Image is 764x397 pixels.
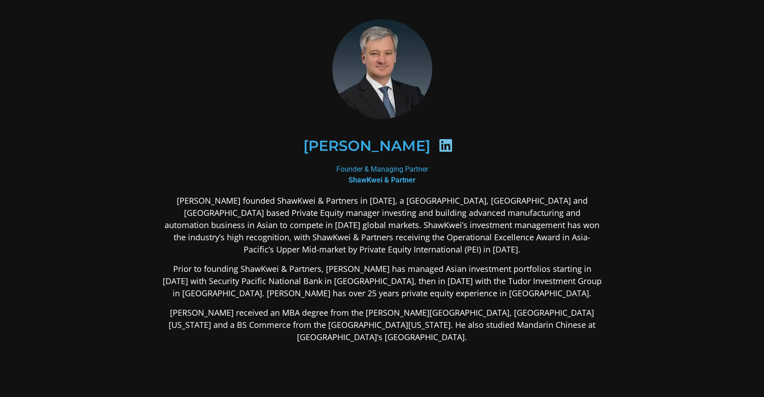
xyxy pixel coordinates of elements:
p: [PERSON_NAME] founded ShawKwei & Partners in [DATE], a [GEOGRAPHIC_DATA], [GEOGRAPHIC_DATA] and [... [162,195,602,256]
b: ShawKwei & Partner [349,176,415,184]
div: Founder & Managing Partner [162,164,602,186]
p: [PERSON_NAME] received an MBA degree from the [PERSON_NAME][GEOGRAPHIC_DATA], [GEOGRAPHIC_DATA][U... [162,307,602,343]
p: Prior to founding ShawKwei & Partners, [PERSON_NAME] has managed Asian investment portfolios star... [162,263,602,299]
h2: [PERSON_NAME] [303,139,430,153]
